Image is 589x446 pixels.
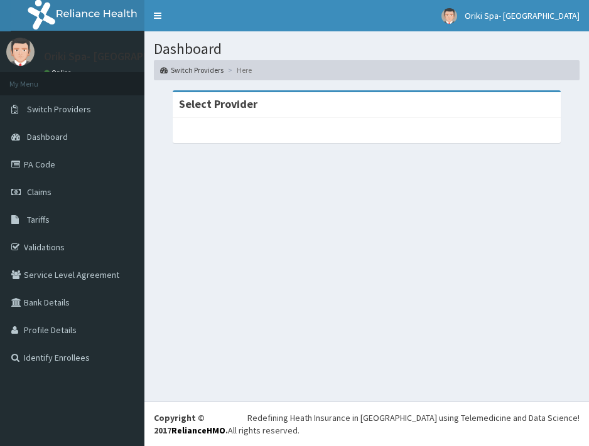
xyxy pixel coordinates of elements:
a: Switch Providers [160,65,224,75]
strong: Copyright © 2017 . [154,412,228,436]
li: Here [225,65,252,75]
div: Redefining Heath Insurance in [GEOGRAPHIC_DATA] using Telemedicine and Data Science! [247,411,580,424]
span: Switch Providers [27,104,91,115]
strong: Select Provider [179,97,257,111]
p: Oriki Spa- [GEOGRAPHIC_DATA] [44,51,197,62]
h1: Dashboard [154,41,580,57]
img: User Image [441,8,457,24]
span: Claims [27,186,51,198]
img: User Image [6,38,35,66]
a: Online [44,68,74,77]
a: RelianceHMO [171,425,225,436]
span: Dashboard [27,131,68,142]
span: Tariffs [27,214,50,225]
footer: All rights reserved. [144,401,589,446]
span: Oriki Spa- [GEOGRAPHIC_DATA] [465,10,580,21]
